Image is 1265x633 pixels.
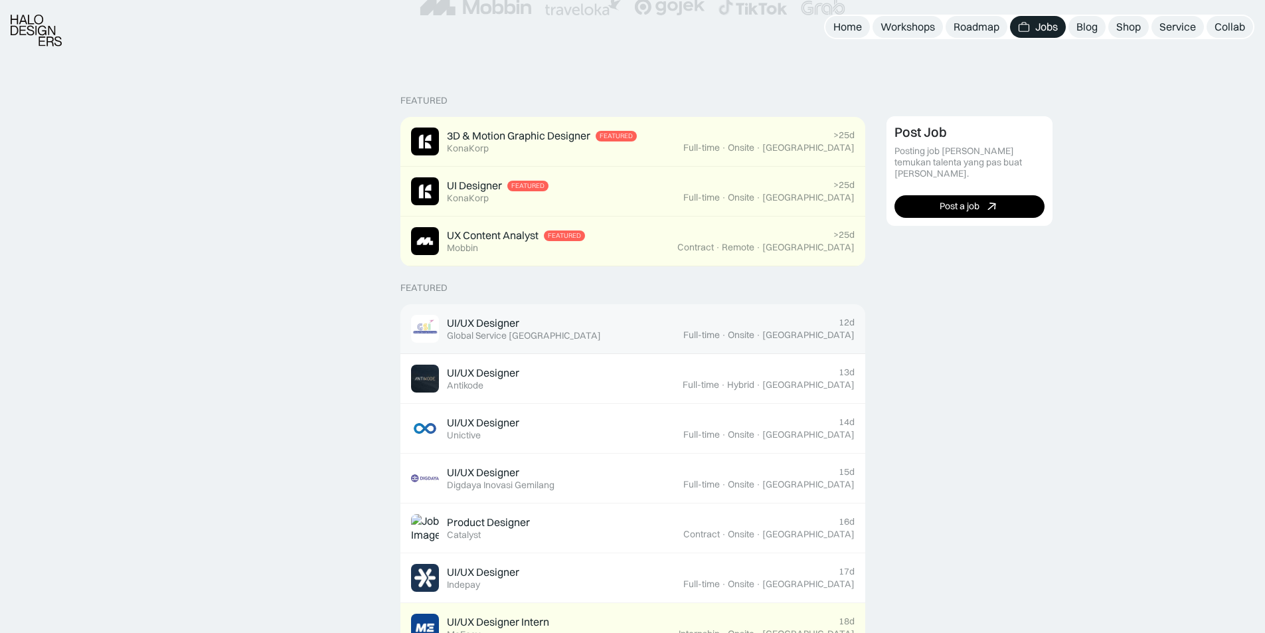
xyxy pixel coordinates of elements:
img: Job Image [411,514,439,542]
div: · [721,329,726,341]
div: Post a job [940,201,979,212]
a: Job ImageUI DesignerFeaturedKonaKorp>25dFull-time·Onsite·[GEOGRAPHIC_DATA] [400,167,865,217]
div: Full-time [683,579,720,590]
img: Job Image [411,227,439,255]
a: Job ImageUI/UX DesignerAntikode13dFull-time·Hybrid·[GEOGRAPHIC_DATA] [400,354,865,404]
div: UI/UX Designer [447,316,519,330]
a: Job ImageProduct DesignerCatalyst16dContract·Onsite·[GEOGRAPHIC_DATA] [400,503,865,553]
div: Mobbin [447,242,478,254]
div: · [721,192,726,203]
div: Onsite [728,192,754,203]
div: [GEOGRAPHIC_DATA] [762,242,855,253]
div: Service [1159,20,1196,34]
div: Post Job [894,124,947,140]
div: Featured [548,232,581,240]
img: Job Image [411,564,439,592]
div: Onsite [728,479,754,490]
div: 14d [839,416,855,428]
a: Job ImageUI/UX DesignerDigdaya Inovasi Gemilang15dFull-time·Onsite·[GEOGRAPHIC_DATA] [400,454,865,503]
a: Service [1151,16,1204,38]
div: · [756,192,761,203]
div: Full-time [683,379,719,391]
div: 15d [839,466,855,478]
a: Shop [1108,16,1149,38]
div: Hybrid [727,379,754,391]
div: · [721,429,726,440]
div: Home [833,20,862,34]
div: [GEOGRAPHIC_DATA] [762,379,855,391]
div: Full-time [683,142,720,153]
img: Job Image [411,365,439,393]
div: · [756,329,761,341]
img: Job Image [411,128,439,155]
div: Featured [511,182,545,190]
div: · [756,579,761,590]
div: · [721,529,726,540]
div: 16d [839,516,855,527]
img: Job Image [411,315,439,343]
div: >25d [833,229,855,240]
div: 17d [839,566,855,577]
div: Catalyst [447,529,481,541]
div: UI/UX Designer [447,565,519,579]
div: UI/UX Designer Intern [447,615,549,629]
div: · [756,379,761,391]
div: [GEOGRAPHIC_DATA] [762,142,855,153]
a: Jobs [1010,16,1066,38]
div: Onsite [728,579,754,590]
div: Onsite [728,142,754,153]
div: · [721,579,726,590]
div: 13d [839,367,855,378]
div: [GEOGRAPHIC_DATA] [762,429,855,440]
div: Featured [600,132,633,140]
a: Job ImageUI/UX DesignerGlobal Service [GEOGRAPHIC_DATA]12dFull-time·Onsite·[GEOGRAPHIC_DATA] [400,304,865,354]
div: Blog [1076,20,1098,34]
a: Home [825,16,870,38]
div: UX Content Analyst [447,228,539,242]
div: Collab [1215,20,1245,34]
div: Contract [677,242,714,253]
div: Digdaya Inovasi Gemilang [447,480,554,491]
a: Job ImageUX Content AnalystFeaturedMobbin>25dContract·Remote·[GEOGRAPHIC_DATA] [400,217,865,266]
a: Post a job [894,195,1045,218]
div: Full-time [683,479,720,490]
div: Posting job [PERSON_NAME] temukan talenta yang pas buat [PERSON_NAME]. [894,145,1045,179]
div: Unictive [447,430,481,441]
a: Collab [1207,16,1253,38]
div: [GEOGRAPHIC_DATA] [762,579,855,590]
div: UI/UX Designer [447,416,519,430]
div: Contract [683,529,720,540]
div: 3D & Motion Graphic Designer [447,129,590,143]
div: [GEOGRAPHIC_DATA] [762,329,855,341]
div: Global Service [GEOGRAPHIC_DATA] [447,330,601,341]
div: UI/UX Designer [447,366,519,380]
div: Indepay [447,579,480,590]
div: Full-time [683,429,720,440]
div: 18d [839,616,855,627]
div: · [756,529,761,540]
div: Onsite [728,329,754,341]
div: KonaKorp [447,193,489,204]
a: Blog [1068,16,1106,38]
div: [GEOGRAPHIC_DATA] [762,192,855,203]
div: · [715,242,720,253]
div: UI/UX Designer [447,466,519,480]
div: Workshops [881,20,935,34]
img: Job Image [411,177,439,205]
div: 12d [839,317,855,328]
div: · [756,429,761,440]
a: Workshops [873,16,943,38]
div: Onsite [728,429,754,440]
div: · [720,379,726,391]
div: Roadmap [954,20,999,34]
div: KonaKorp [447,143,489,154]
div: Full-time [683,329,720,341]
div: Onsite [728,529,754,540]
div: Product Designer [447,515,530,529]
div: UI Designer [447,179,502,193]
img: Job Image [411,414,439,442]
a: Roadmap [946,16,1007,38]
a: Job ImageUI/UX DesignerIndepay17dFull-time·Onsite·[GEOGRAPHIC_DATA] [400,553,865,603]
img: Job Image [411,464,439,492]
div: >25d [833,130,855,141]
